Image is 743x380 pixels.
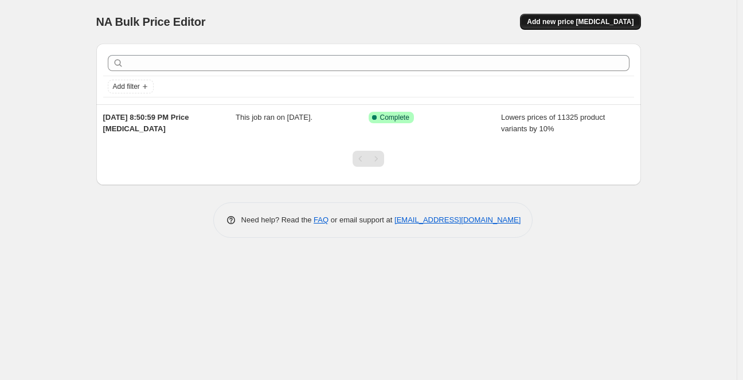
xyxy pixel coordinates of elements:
button: Add filter [108,80,154,93]
span: or email support at [329,216,394,224]
span: Add new price [MEDICAL_DATA] [527,17,633,26]
span: This job ran on [DATE]. [236,113,312,122]
button: Add new price [MEDICAL_DATA] [520,14,640,30]
nav: Pagination [353,151,384,167]
span: Lowers prices of 11325 product variants by 10% [501,113,605,133]
span: NA Bulk Price Editor [96,15,206,28]
a: [EMAIL_ADDRESS][DOMAIN_NAME] [394,216,521,224]
span: [DATE] 8:50:59 PM Price [MEDICAL_DATA] [103,113,189,133]
span: Complete [380,113,409,122]
a: FAQ [314,216,329,224]
span: Add filter [113,82,140,91]
span: Need help? Read the [241,216,314,224]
